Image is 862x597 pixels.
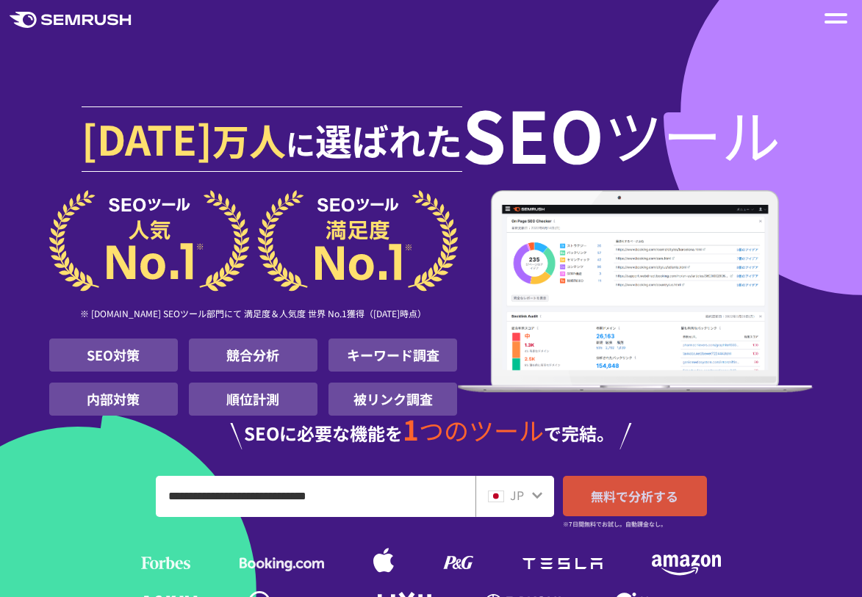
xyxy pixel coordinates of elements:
[544,420,614,446] span: で完結。
[49,292,458,339] div: ※ [DOMAIN_NAME] SEOツール部門にて 満足度＆人気度 世界 No.1獲得（[DATE]時点）
[591,487,678,505] span: 無料で分析する
[49,416,813,449] div: SEOに必要な機能を
[604,104,780,163] span: ツール
[328,383,457,416] li: 被リンク調査
[189,383,317,416] li: 順位計測
[328,339,457,372] li: キーワード調査
[462,104,604,163] span: SEO
[419,412,544,448] span: つのツール
[315,113,462,166] span: 選ばれた
[212,113,286,166] span: 万人
[189,339,317,372] li: 競合分析
[510,486,524,504] span: JP
[563,517,667,531] small: ※7日間無料でお試し。自動課金なし。
[49,339,178,372] li: SEO対策
[563,476,707,516] a: 無料で分析する
[157,477,475,516] input: URL、キーワードを入力してください
[82,109,212,167] span: [DATE]
[286,122,315,164] span: に
[49,383,178,416] li: 内部対策
[403,409,419,449] span: 1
